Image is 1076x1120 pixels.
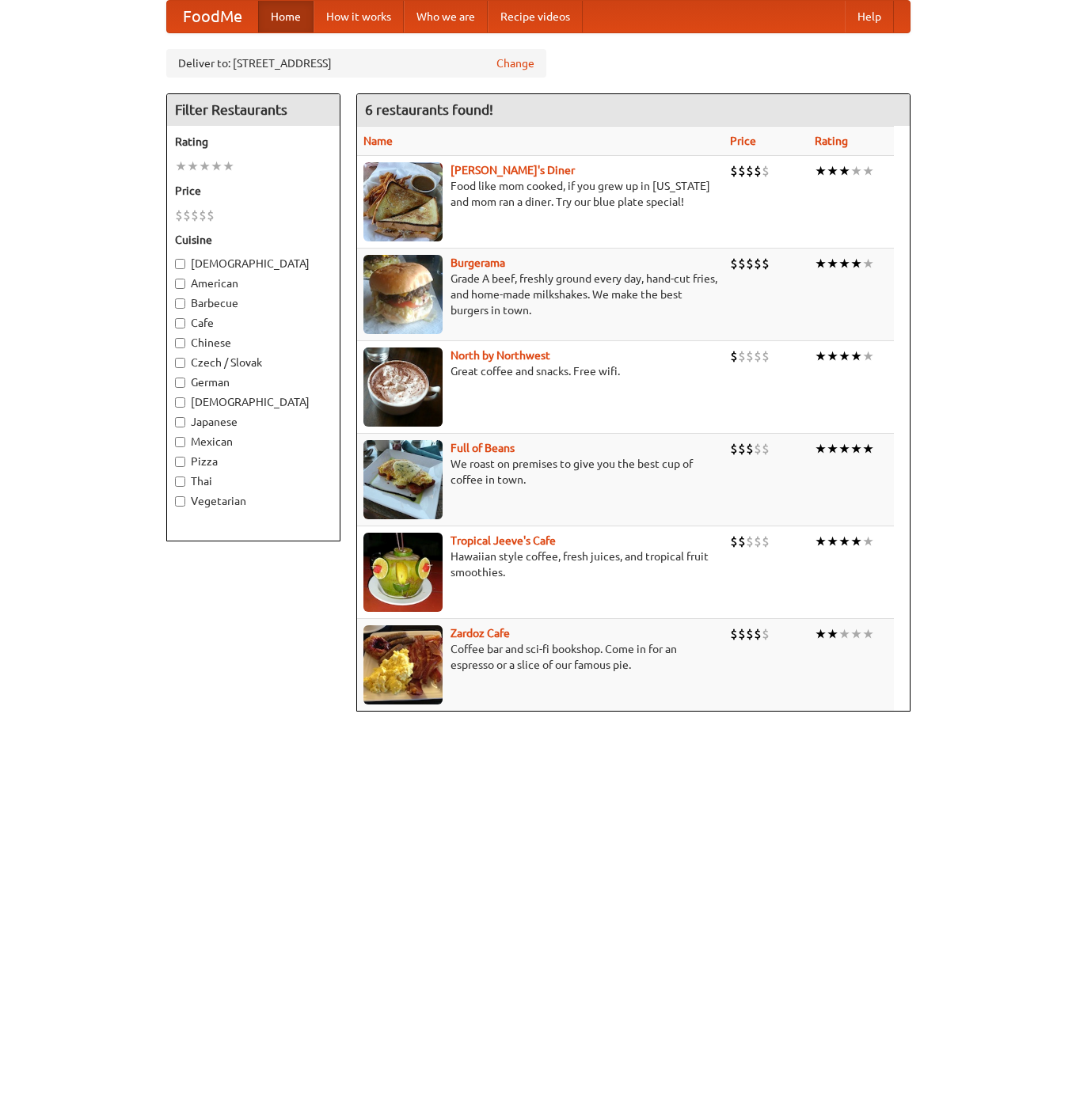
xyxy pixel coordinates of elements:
[845,1,894,32] a: Help
[762,347,770,365] li: $
[363,440,443,519] img: beans.jpg
[730,347,738,365] li: $
[815,533,827,550] li: ★
[451,349,550,362] a: North by Northwest
[838,625,850,643] li: ★
[862,162,874,180] li: ★
[838,533,850,550] li: ★
[862,347,874,365] li: ★
[175,417,185,427] input: Japanese
[738,533,746,550] li: $
[746,440,754,457] li: $
[175,295,332,311] label: Barbecue
[730,533,738,550] li: $
[762,533,770,550] li: $
[404,1,488,32] a: Who we are
[827,162,838,180] li: ★
[183,207,191,224] li: $
[191,207,199,224] li: $
[363,162,443,241] img: sallys.jpg
[451,164,575,177] a: [PERSON_NAME]'s Diner
[738,255,746,272] li: $
[746,625,754,643] li: $
[451,256,505,269] a: Burgerama
[496,55,534,71] a: Change
[363,347,443,427] img: north.jpg
[815,347,827,365] li: ★
[730,255,738,272] li: $
[175,318,185,328] input: Cafe
[167,94,340,126] h4: Filter Restaurants
[746,533,754,550] li: $
[175,473,332,489] label: Thai
[827,347,838,365] li: ★
[211,158,222,175] li: ★
[175,493,332,509] label: Vegetarian
[754,533,762,550] li: $
[762,440,770,457] li: $
[451,442,515,454] a: Full of Beans
[730,135,756,147] a: Price
[838,440,850,457] li: ★
[175,259,185,269] input: [DEMOGRAPHIC_DATA]
[175,275,332,291] label: American
[175,358,185,368] input: Czech / Slovak
[199,207,207,224] li: $
[754,255,762,272] li: $
[207,207,215,224] li: $
[175,335,332,351] label: Chinese
[827,625,838,643] li: ★
[754,625,762,643] li: $
[363,135,393,147] a: Name
[827,533,838,550] li: ★
[746,255,754,272] li: $
[850,533,862,550] li: ★
[175,355,332,370] label: Czech / Slovak
[175,437,185,447] input: Mexican
[730,625,738,643] li: $
[258,1,314,32] a: Home
[175,256,332,271] label: [DEMOGRAPHIC_DATA]
[815,162,827,180] li: ★
[363,363,717,379] p: Great coffee and snacks. Free wifi.
[175,298,185,309] input: Barbecue
[175,476,185,487] input: Thai
[838,347,850,365] li: ★
[175,232,332,248] h5: Cuisine
[363,178,717,210] p: Food like mom cooked, if you grew up in [US_STATE] and mom ran a diner. Try our blue plate special!
[827,255,838,272] li: ★
[850,440,862,457] li: ★
[451,534,556,547] a: Tropical Jeeve's Cafe
[199,158,211,175] li: ★
[175,378,185,388] input: German
[222,158,234,175] li: ★
[175,134,332,150] h5: Rating
[850,625,862,643] li: ★
[815,440,827,457] li: ★
[167,1,258,32] a: FoodMe
[738,162,746,180] li: $
[488,1,583,32] a: Recipe videos
[862,625,874,643] li: ★
[175,315,332,331] label: Cafe
[738,347,746,365] li: $
[754,162,762,180] li: $
[363,456,717,488] p: We roast on premises to give you the best cup of coffee in town.
[175,496,185,507] input: Vegetarian
[175,279,185,289] input: American
[850,347,862,365] li: ★
[754,347,762,365] li: $
[314,1,404,32] a: How it works
[363,533,443,612] img: jeeves.jpg
[746,162,754,180] li: $
[363,641,717,673] p: Coffee bar and sci-fi bookshop. Come in for an espresso or a slice of our famous pie.
[862,255,874,272] li: ★
[746,347,754,365] li: $
[175,158,187,175] li: ★
[730,162,738,180] li: $
[451,627,510,640] b: Zardoz Cafe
